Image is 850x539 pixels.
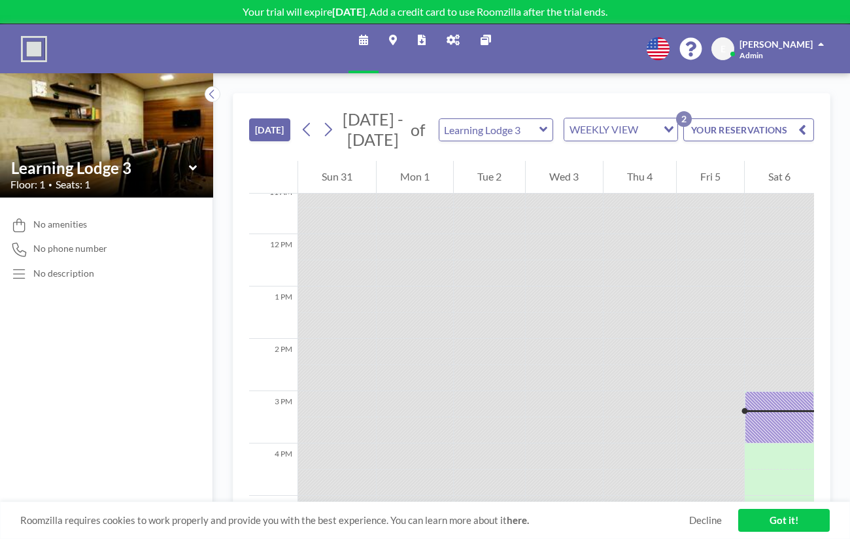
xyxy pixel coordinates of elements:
div: Wed 3 [526,161,602,194]
div: Mon 1 [377,161,453,194]
div: No description [33,268,94,279]
div: 2 PM [249,339,297,391]
div: 4 PM [249,443,297,496]
a: Decline [689,514,722,527]
b: [DATE] [332,5,365,18]
div: Search for option [564,118,677,141]
span: Seats: 1 [56,178,90,191]
div: Sat 6 [745,161,814,194]
div: 11 AM [249,182,297,234]
div: Tue 2 [454,161,525,194]
span: [PERSON_NAME] [739,39,813,50]
div: Sun 31 [298,161,376,194]
p: 2 [676,111,692,127]
span: No phone number [33,243,107,254]
span: Roomzilla requires cookies to work properly and provide you with the best experience. You can lea... [20,514,689,527]
div: Thu 4 [603,161,676,194]
input: Search for option [642,121,656,138]
input: Learning Lodge 3 [439,119,539,141]
a: Got it! [738,509,830,532]
div: Fri 5 [677,161,744,194]
span: Admin [739,50,763,60]
img: organization-logo [21,36,47,62]
span: [DATE] - [DATE] [343,109,403,149]
span: No amenities [33,218,87,230]
span: E [721,43,726,55]
a: here. [507,514,529,526]
button: [DATE] [249,118,290,141]
span: WEEKLY VIEW [567,121,641,138]
span: of [411,120,425,140]
div: 1 PM [249,287,297,339]
button: YOUR RESERVATIONS2 [683,118,814,141]
span: Floor: 1 [10,178,45,191]
span: • [48,181,52,189]
div: 12 PM [249,234,297,287]
input: Learning Lodge 3 [11,158,189,177]
div: 3 PM [249,391,297,443]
